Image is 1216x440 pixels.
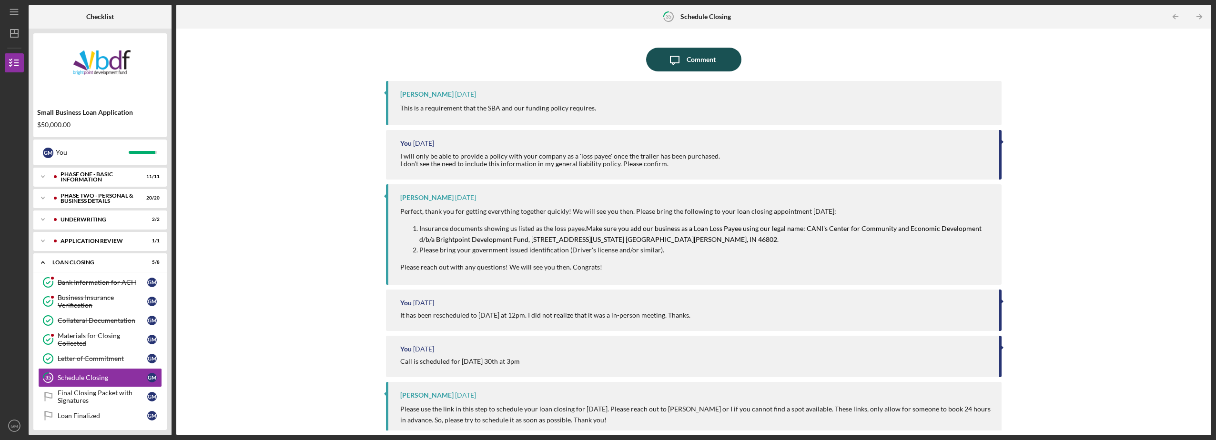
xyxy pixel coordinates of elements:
div: Schedule Closing [58,374,147,381]
div: [PERSON_NAME] [400,194,454,201]
div: Underwriting [61,217,136,222]
div: 11 / 11 [142,174,160,180]
time: 2025-09-24 21:14 [413,299,434,307]
div: Final Closing Packet with Signatures [58,389,147,404]
time: 2025-09-24 21:12 [413,345,434,353]
div: G M [147,373,157,382]
div: [PERSON_NAME] [400,90,454,98]
div: You [400,140,412,147]
div: You [56,144,129,160]
b: Schedule Closing [680,13,731,20]
div: Small Business Loan Application [37,109,163,116]
div: $50,000.00 [37,121,163,129]
div: Bank Information for ACH [58,279,147,286]
text: GM [10,423,18,429]
div: G M [147,392,157,401]
div: You [400,345,412,353]
a: 35Schedule ClosingGM [38,368,162,387]
div: G M [147,354,157,363]
p: Insurance documents showing us listed as the loss payee. [419,223,992,245]
a: Letter of CommitmentGM [38,349,162,368]
button: Comment [646,48,741,71]
div: 5 / 8 [142,260,160,265]
div: Loan Closing [52,260,136,265]
mark: Make sure you add our business as a Loan Loss Payee using our legal name: CANI's Center for Commu... [419,224,983,243]
div: It has been rescheduled to [DATE] at 12pm. I did not realize that it was a in-person meeting. Tha... [400,311,690,319]
time: 2025-09-25 12:45 [455,90,476,98]
a: Business Insurance VerificationGM [38,292,162,311]
div: G M [147,316,157,325]
div: G M [147,335,157,344]
p: Please use the link in this step to schedule your loan closing for [DATE]. Please reach out to [P... [400,404,992,425]
div: G M [147,297,157,306]
div: Loan Finalized [58,412,147,420]
div: Comment [687,48,716,71]
div: 20 / 20 [142,195,160,201]
div: Materials for Closing Collected [58,332,147,347]
div: Call is scheduled for [DATE] 30th at 3pm [400,358,520,365]
a: Materials for Closing CollectedGM [38,330,162,349]
p: Perfect, thank you for getting everything together quickly! We will see you then. Please bring th... [400,206,992,217]
time: 2025-09-24 21:26 [413,140,434,147]
tspan: 35 [666,13,671,20]
b: Checklist [86,13,114,20]
div: You [400,299,412,307]
p: This is a requirement that the SBA and our funding policy requires. [400,103,596,113]
p: Please bring your government issued identification (Driver's license and/or similar). [419,245,992,255]
button: GM [5,416,24,435]
img: Product logo [33,38,167,95]
div: [PERSON_NAME] [400,391,454,399]
tspan: 35 [45,375,51,381]
div: G M [43,148,53,158]
div: I will only be able to provide a policy with your company as a 'loss payee' once the trailer has ... [400,152,721,168]
time: 2025-09-24 21:23 [455,194,476,201]
div: Business Insurance Verification [58,294,147,309]
a: Bank Information for ACHGM [38,273,162,292]
a: Final Closing Packet with SignaturesGM [38,387,162,406]
div: G M [147,411,157,420]
a: Collateral DocumentationGM [38,311,162,330]
div: Collateral Documentation [58,317,147,324]
div: Application Review [61,238,136,244]
div: 1 / 1 [142,238,160,244]
div: 2 / 2 [142,217,160,222]
a: Loan FinalizedGM [38,406,162,425]
div: Letter of Commitment [58,355,147,362]
p: Please reach out with any questions! We will see you then. Congrats! [400,262,992,272]
div: Phase One - Basic Information [61,171,136,182]
div: PHASE TWO - PERSONAL & BUSINESS DETAILS [61,193,136,204]
time: 2025-09-24 21:09 [455,391,476,399]
div: G M [147,278,157,287]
